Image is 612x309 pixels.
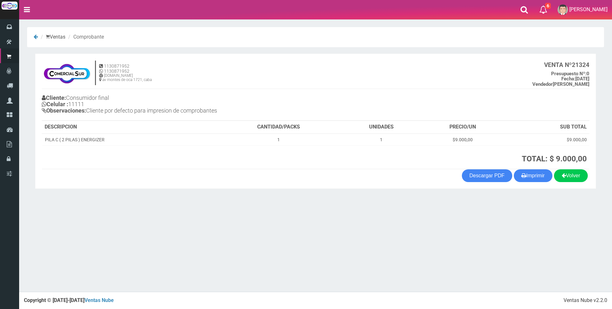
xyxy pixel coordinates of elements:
span: [PERSON_NAME] [569,6,608,12]
b: Celular : [42,101,68,107]
td: 1 [215,134,342,146]
strong: VENTA Nº [544,61,572,69]
strong: Vendedor [532,81,553,87]
li: Ventas [39,33,65,41]
a: Volver [554,169,588,182]
b: Observaciones: [42,107,86,114]
img: f695dc5f3a855ddc19300c990e0c55a2.jpg [42,60,92,86]
th: CANTIDAD/PACKS [215,121,342,134]
td: $9.000,00 [421,134,505,146]
td: 1 [342,134,421,146]
a: Ventas Nube [84,297,114,303]
b: 21324 [544,61,589,69]
h6: [DOMAIN_NAME] av montes de oca 1721, caba [99,74,152,82]
b: 0 [551,71,589,77]
img: User Image [557,4,568,15]
th: UNIDADES [342,121,421,134]
strong: Copyright © [DATE]-[DATE] [24,297,114,303]
b: Cliente: [42,94,66,101]
b: [DATE] [561,76,589,82]
b: [PERSON_NAME] [532,81,589,87]
li: Comprobante [67,33,104,41]
td: PILA C ( 2 PILAS ) ENERGIZER [42,134,215,146]
th: SUB TOTAL [505,121,589,134]
th: PRECIO/UN [421,121,505,134]
h4: Consumidor final 11111 Cliente por defecto para impresion de comprobantes [42,93,316,117]
td: $9.000,00 [505,134,589,146]
button: Imprimir [514,169,552,182]
strong: TOTAL: $ 9.000,00 [522,154,587,163]
a: Descargar PDF [462,169,512,182]
img: Logo grande [2,2,18,10]
strong: Presupuesto Nº: [551,71,586,77]
div: Ventas Nube v2.2.0 [564,297,607,304]
strong: Fecha: [561,76,575,82]
th: DESCRIPCION [42,121,215,134]
span: 6 [545,3,551,9]
h5: 1130871952 1130871952 [99,64,152,74]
